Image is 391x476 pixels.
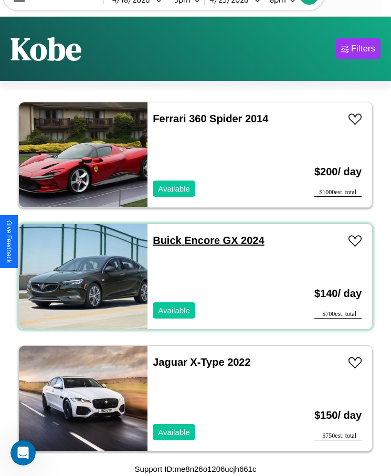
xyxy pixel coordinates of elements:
[10,440,36,466] iframe: Intercom live chat
[10,27,81,70] h1: Kobe
[314,310,362,319] div: $ 700 est. total
[158,425,190,439] p: Available
[158,303,190,318] p: Available
[314,277,362,310] h3: $ 140 / day
[5,220,13,263] div: Give Feedback
[314,399,362,432] h3: $ 150 / day
[158,182,190,196] p: Available
[336,38,381,59] button: Filters
[153,356,250,368] a: Jaguar X-Type 2022
[135,462,257,476] p: Support ID: me8n26o1206ucjh661c
[314,432,362,440] div: $ 750 est. total
[314,155,362,188] h3: $ 200 / day
[153,235,264,246] a: Buick Encore GX 2024
[153,113,268,124] a: Ferrari 360 Spider 2014
[351,44,375,54] div: Filters
[314,188,362,197] div: $ 1000 est. total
